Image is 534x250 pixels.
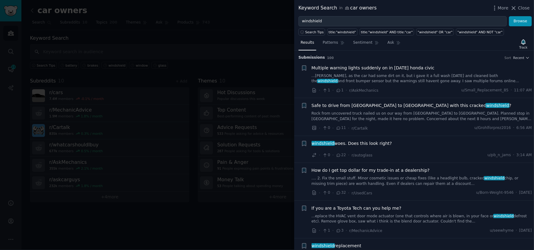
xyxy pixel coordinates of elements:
span: · [513,125,514,131]
div: Track [519,45,528,50]
span: · [319,152,320,158]
span: r/AskMechanics [349,88,378,93]
span: · [332,190,334,196]
span: 0 [322,125,330,131]
span: · [332,227,334,234]
span: u/Small_Replacement_85 [462,88,509,93]
a: Multiple warning lights suddenly on in [DATE] honda civic [312,65,435,71]
a: How do I get top dollar for my trade-in at a dealership? [312,167,430,174]
a: .... 2. Fix the small stuff. Minor cosmetic issues or cheap fixes (like a headlight bulb, cracked... [312,176,532,186]
span: 0 [322,153,330,158]
span: 11 [336,125,346,131]
span: 11:07 AM [514,88,532,93]
span: 100 [327,56,334,60]
span: [DATE] [519,228,532,233]
span: Close [518,5,530,11]
span: r/Cartalk [352,126,368,131]
span: Patterns [323,40,338,46]
span: in [339,6,343,11]
span: windshield [493,214,514,218]
span: · [332,125,334,131]
a: ...[PERSON_NAME], as the car had some dirt on it, but i gave it a full wash [DATE] and cleaned bo... [312,73,532,84]
span: Sentiment [353,40,373,46]
span: [DATE] [519,190,532,196]
span: 22 [336,153,346,158]
span: More [498,5,509,11]
span: · [319,227,320,234]
span: · [346,87,347,94]
span: Search Tips [305,30,324,34]
button: Browse [509,16,532,27]
span: Submission s [299,55,325,61]
span: 0 [322,190,330,196]
button: Close [510,5,530,11]
div: Keyword Search car owners [299,4,377,12]
button: Recent [513,56,530,60]
span: u/Grohlforprez2016 [474,125,511,131]
a: Sentiment [351,38,381,50]
span: 1 [322,228,330,233]
span: windshield [317,79,338,83]
span: · [511,88,512,93]
span: 3 [336,228,343,233]
span: Safe to drive from [GEOGRAPHIC_DATA] to [GEOGRAPHIC_DATA] with this cracked ? [312,102,512,109]
a: Rock from uncovered truck nailed us on our way from [GEOGRAPHIC_DATA] to [GEOGRAPHIC_DATA]. Plann... [312,111,532,122]
a: "windshield" AND NOT "car" [456,28,504,35]
span: 3:14 AM [517,153,532,158]
span: woes. Does this look right? [312,140,392,147]
a: windshieldwoes. Does this look right? [312,140,392,147]
a: title:"windshield" [327,28,358,35]
button: Search Tips [299,28,325,35]
span: r/autoglass [352,153,373,157]
span: · [348,190,349,196]
button: More [491,5,509,11]
a: windshieldreplacement [312,243,362,249]
a: Ask [385,38,403,50]
span: u/seewhyme [490,228,514,233]
span: 32 [336,190,346,196]
span: r/UsedCars [352,191,372,195]
div: title:"windshield" [329,30,356,34]
span: · [332,152,334,158]
a: "windshield" OR "car" [416,28,454,35]
span: · [319,125,320,131]
span: · [516,228,517,233]
span: 1 [336,88,343,93]
span: r/MechanicAdvice [349,229,382,233]
span: 1 [322,88,330,93]
span: · [516,190,517,196]
span: · [513,153,514,158]
span: windshield [486,103,510,108]
span: windshield [311,141,335,146]
span: · [332,87,334,94]
div: Sort [505,56,511,60]
span: · [346,227,347,234]
a: Safe to drive from [GEOGRAPHIC_DATA] to [GEOGRAPHIC_DATA] with this crackedwindshield? [312,102,512,109]
span: 6:56 AM [517,125,532,131]
span: · [319,190,320,196]
div: "windshield" AND NOT "car" [458,30,502,34]
a: ...eplace the HVAC vent door mode actuator (one that controls where air is blown, in your face or... [312,214,532,224]
span: · [348,152,349,158]
span: Results [301,40,314,46]
span: windshield [311,243,335,248]
span: u/Born-Weight-9546 [476,190,514,196]
span: · [319,87,320,94]
button: Track [517,38,530,50]
span: Ask [388,40,394,46]
span: replacement [312,243,362,249]
a: Patterns [321,38,347,50]
span: Recent [513,56,524,60]
span: windshield [484,176,505,180]
span: · [348,125,349,131]
span: u/pb_n_jams [488,153,511,158]
div: "windshield" OR "car" [418,30,453,34]
a: Results [299,38,316,50]
a: If you are a Toyota Tech can you help me? [312,205,402,211]
a: title:"windshield" AND title:"car" [360,28,414,35]
div: title:"windshield" AND title:"car" [361,30,413,34]
input: Try a keyword related to your business [299,16,507,27]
